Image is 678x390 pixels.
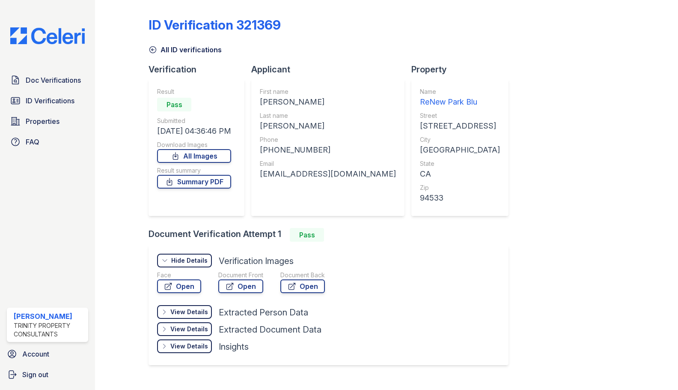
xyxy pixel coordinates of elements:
[26,96,74,106] span: ID Verifications
[3,345,92,363] a: Account
[170,342,208,351] div: View Details
[157,166,231,175] div: Result summary
[219,341,249,353] div: Insights
[420,120,500,132] div: [STREET_ADDRESS]
[14,311,85,321] div: [PERSON_NAME]
[260,168,396,180] div: [EMAIL_ADDRESS][DOMAIN_NAME]
[420,168,500,180] div: CA
[260,144,396,156] div: [PHONE_NUMBER]
[260,111,396,120] div: Last name
[149,17,281,33] div: ID Verification 321369
[171,256,208,265] div: Hide Details
[157,141,231,149] div: Download Images
[14,321,85,339] div: Trinity Property Consultants
[22,369,48,380] span: Sign out
[7,72,88,89] a: Doc Verifications
[26,137,39,147] span: FAQ
[157,149,231,163] a: All Images
[157,125,231,137] div: [DATE] 04:36:46 PM
[157,271,201,279] div: Face
[149,45,222,55] a: All ID verifications
[260,87,396,96] div: First name
[170,308,208,316] div: View Details
[218,279,263,293] a: Open
[260,96,396,108] div: [PERSON_NAME]
[260,120,396,132] div: [PERSON_NAME]
[7,92,88,109] a: ID Verifications
[411,63,515,75] div: Property
[420,159,500,168] div: State
[26,116,59,126] span: Properties
[22,349,49,359] span: Account
[642,356,669,381] iframe: chat widget
[149,63,251,75] div: Verification
[260,159,396,168] div: Email
[7,133,88,150] a: FAQ
[219,306,308,318] div: Extracted Person Data
[219,255,294,267] div: Verification Images
[420,96,500,108] div: ReNew Park Blu
[420,183,500,192] div: Zip
[157,98,191,111] div: Pass
[260,135,396,144] div: Phone
[157,117,231,125] div: Submitted
[7,113,88,130] a: Properties
[157,279,201,293] a: Open
[280,279,325,293] a: Open
[149,228,515,242] div: Document Verification Attempt 1
[3,27,92,44] img: CE_Logo_Blue-a8612792a0a2168367f1c8372b55b34899dd931a85d93a1a3d3e32e68fde9ad4.png
[290,228,324,242] div: Pass
[420,87,500,108] a: Name ReNew Park Blu
[3,366,92,383] a: Sign out
[26,75,81,85] span: Doc Verifications
[420,135,500,144] div: City
[157,175,231,189] a: Summary PDF
[420,192,500,204] div: 94533
[157,87,231,96] div: Result
[420,144,500,156] div: [GEOGRAPHIC_DATA]
[420,111,500,120] div: Street
[219,324,321,336] div: Extracted Document Data
[170,325,208,333] div: View Details
[420,87,500,96] div: Name
[218,271,263,279] div: Document Front
[280,271,325,279] div: Document Back
[251,63,411,75] div: Applicant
